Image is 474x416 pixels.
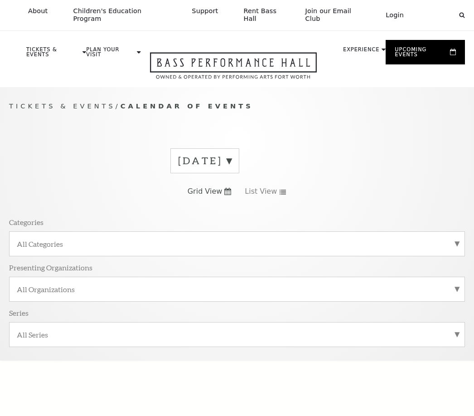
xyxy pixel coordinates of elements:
p: Tickets & Events [26,47,80,63]
label: All Categories [17,239,457,249]
p: Series [9,308,29,318]
p: Support [192,7,218,15]
p: Experience [343,47,379,57]
span: List View [245,186,277,196]
span: Calendar of Events [121,102,253,110]
p: Children's Education Program [73,7,166,23]
label: All Series [17,330,457,339]
label: All Organizations [17,284,457,294]
p: Rent Bass Hall [243,7,289,23]
p: / [9,101,465,112]
p: About [28,7,48,15]
select: Select: [418,11,450,20]
p: Presenting Organizations [9,263,92,272]
p: Upcoming Events [395,47,448,63]
a: Login [378,4,411,26]
span: Grid View [188,186,222,196]
label: [DATE] [178,154,232,168]
p: Plan Your Visit [86,47,135,63]
p: Categories [9,217,44,227]
span: Tickets & Events [9,102,116,110]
